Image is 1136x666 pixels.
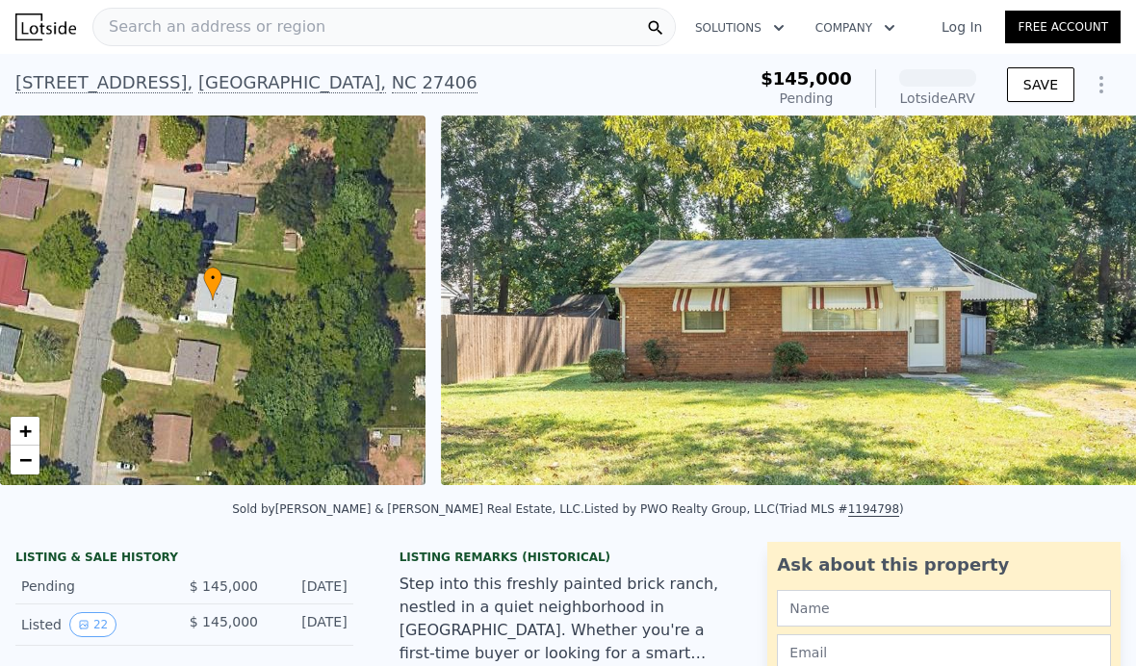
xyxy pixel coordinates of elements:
div: Pending [761,89,852,108]
a: Zoom out [11,446,39,474]
a: Log In [918,17,1005,37]
div: Listing Remarks (Historical) [400,550,737,565]
span: $145,000 [761,68,852,89]
span: + [19,419,32,443]
div: Lotside ARV [899,89,976,108]
button: View historical data [69,612,116,637]
div: LISTING & SALE HISTORY [15,550,353,569]
a: Zoom in [11,417,39,446]
div: Sold by [PERSON_NAME] & [PERSON_NAME] Real Estate, LLC . [232,502,583,516]
button: SAVE [1007,67,1074,102]
div: Listed by PWO Realty Group, LLC (Triad MLS # ) [584,502,904,517]
button: Solutions [680,11,800,45]
div: Step into this freshly painted brick ranch, nestled in a quiet neighborhood in [GEOGRAPHIC_DATA].... [400,573,737,665]
img: Lotside [15,13,76,40]
span: • [203,269,222,287]
button: Company [800,11,911,45]
span: Search an address or region [93,15,325,38]
div: Ask about this property [777,551,1111,578]
div: Listed [21,612,168,637]
a: Free Account [1005,11,1121,43]
div: Pending [21,576,168,596]
span: $ 145,000 [190,578,258,594]
div: [DATE] [273,612,348,637]
span: $ 145,000 [190,614,258,629]
span: − [19,448,32,472]
div: [DATE] [273,576,348,596]
button: Show Options [1082,65,1121,104]
input: Name [777,590,1111,627]
div: • [203,267,222,300]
